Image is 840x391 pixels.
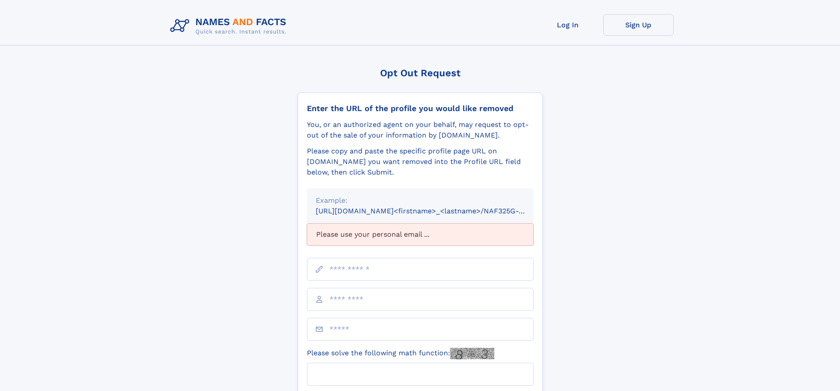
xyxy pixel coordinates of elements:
img: Logo Names and Facts [167,14,294,38]
div: Please copy and paste the specific profile page URL on [DOMAIN_NAME] you want removed into the Pr... [307,146,534,178]
div: Enter the URL of the profile you would like removed [307,104,534,113]
label: Please solve the following math function: [307,348,494,359]
div: Please use your personal email ... [307,223,534,246]
a: Log In [533,14,603,36]
small: [URL][DOMAIN_NAME]<firstname>_<lastname>/NAF325G-xxxxxxxx [316,207,550,215]
a: Sign Up [603,14,674,36]
div: Opt Out Request [298,67,543,78]
div: You, or an authorized agent on your behalf, may request to opt-out of the sale of your informatio... [307,119,534,141]
div: Example: [316,195,525,206]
